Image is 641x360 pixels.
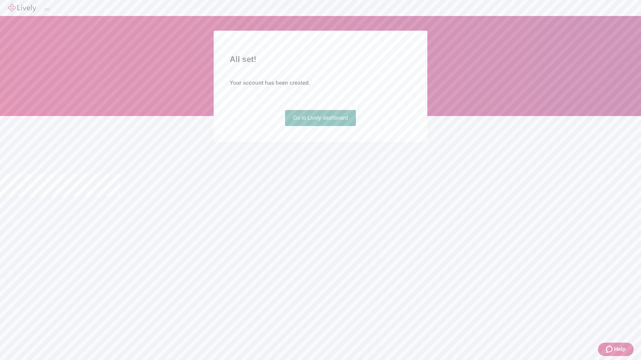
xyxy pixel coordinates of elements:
[285,110,356,126] a: Go to Lively dashboard
[614,345,626,353] span: Help
[8,4,36,12] img: Lively
[44,8,49,10] button: Log out
[598,343,634,356] button: Zendesk support iconHelp
[230,79,411,87] h4: Your account has been created.
[606,345,614,353] svg: Zendesk support icon
[230,53,411,65] h2: All set!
